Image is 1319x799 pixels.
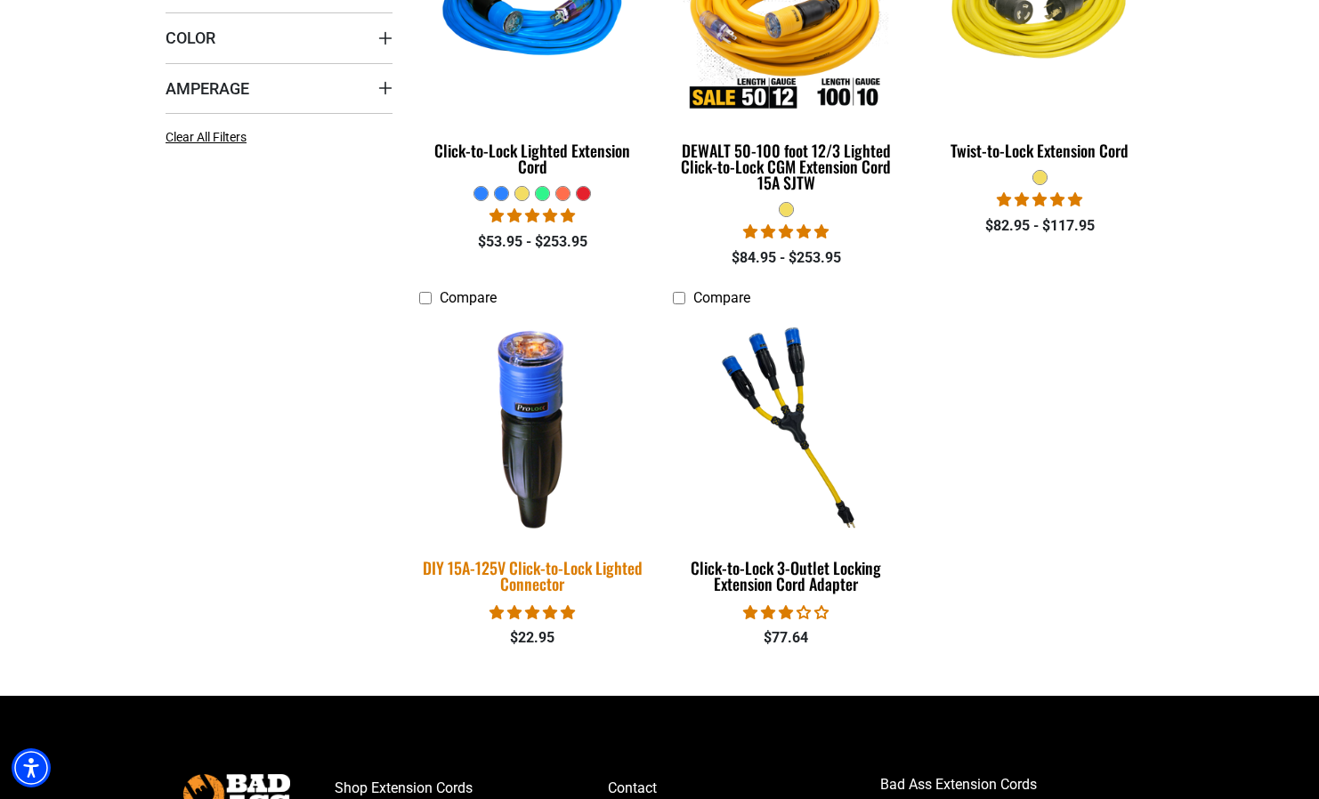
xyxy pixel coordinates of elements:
span: 4.87 stars [490,207,575,224]
summary: Color [166,12,392,62]
div: $82.95 - $117.95 [927,215,1153,237]
span: Compare [440,289,497,306]
span: 3.00 stars [743,604,829,621]
div: Click-to-Lock 3-Outlet Locking Extension Cord Adapter [673,560,900,592]
div: Click-to-Lock Lighted Extension Cord [419,142,646,174]
span: 4.84 stars [743,223,829,240]
span: Clear All Filters [166,130,247,144]
summary: Amperage [166,63,392,113]
div: Twist-to-Lock Extension Cord [927,142,1153,158]
span: Amperage [166,78,249,99]
img: Click-to-Lock 3-Outlet Locking Extension Cord Adapter [674,324,898,529]
span: 5.00 stars [997,191,1082,208]
div: $77.64 [673,627,900,649]
img: DIY 15A-125V Click-to-Lock Lighted Connector [409,313,658,541]
div: $53.95 - $253.95 [419,231,646,253]
div: Accessibility Menu [12,748,51,787]
div: $84.95 - $253.95 [673,247,900,269]
div: $22.95 [419,627,646,649]
a: Clear All Filters [166,128,254,147]
span: Color [166,28,215,48]
div: DIY 15A-125V Click-to-Lock Lighted Connector [419,560,646,592]
span: 4.84 stars [490,604,575,621]
div: DEWALT 50-100 foot 12/3 Lighted Click-to-Lock CGM Extension Cord 15A SJTW [673,142,900,190]
span: Compare [693,289,750,306]
a: DIY 15A-125V Click-to-Lock Lighted Connector DIY 15A-125V Click-to-Lock Lighted Connector [419,316,646,602]
a: Click-to-Lock 3-Outlet Locking Extension Cord Adapter Click-to-Lock 3-Outlet Locking Extension Co... [673,316,900,602]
